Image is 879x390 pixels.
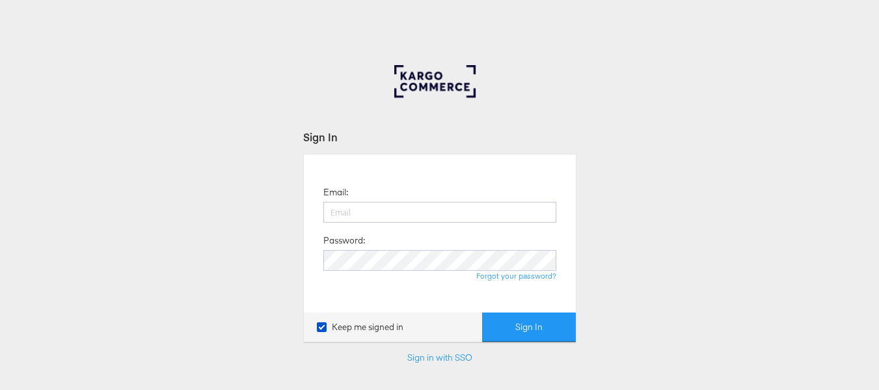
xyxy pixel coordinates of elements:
[476,271,556,281] a: Forgot your password?
[323,186,348,199] label: Email:
[317,321,403,333] label: Keep me signed in
[323,202,556,223] input: Email
[482,313,576,342] button: Sign In
[407,352,472,363] a: Sign in with SSO
[303,130,576,145] div: Sign In
[323,234,365,247] label: Password:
